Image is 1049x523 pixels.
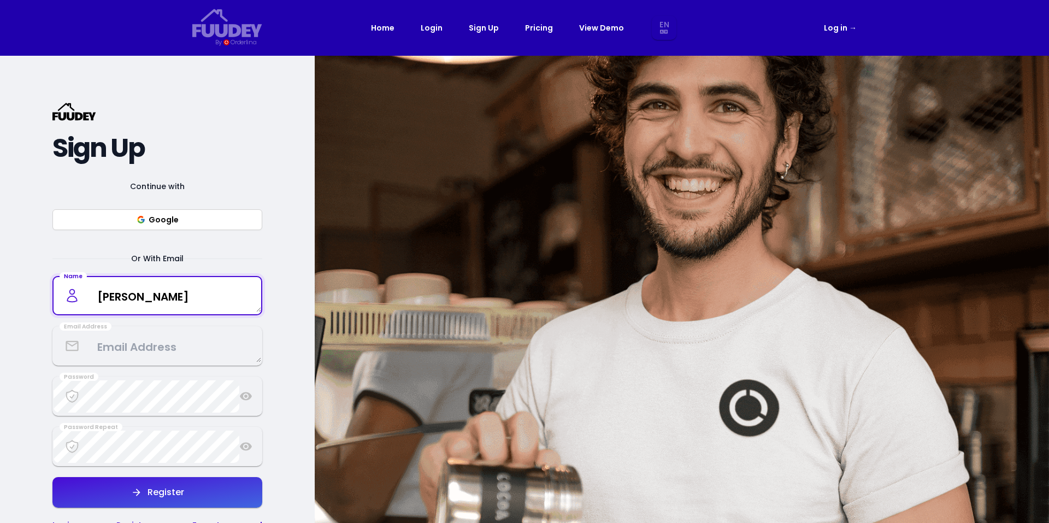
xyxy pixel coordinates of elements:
[60,322,111,331] div: Email Address
[60,272,87,281] div: Name
[52,209,262,230] button: Google
[117,180,198,193] span: Continue with
[525,21,553,34] a: Pricing
[824,21,857,34] a: Log in
[60,373,98,381] div: Password
[192,9,262,38] svg: {/* Added fill="currentColor" here */} {/* This rectangle defines the background. Its explicit fi...
[579,21,624,34] a: View Demo
[371,21,394,34] a: Home
[849,22,857,33] span: →
[142,488,184,497] div: Register
[231,38,256,47] div: Orderlina
[52,103,96,121] svg: {/* Added fill="currentColor" here */} {/* This rectangle defines the background. Its explicit fi...
[118,252,197,265] span: Or With Email
[469,21,499,34] a: Sign Up
[52,477,262,508] button: Register
[421,21,443,34] a: Login
[52,138,262,158] h2: Sign Up
[215,38,221,47] div: By
[60,423,122,432] div: Password Repeat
